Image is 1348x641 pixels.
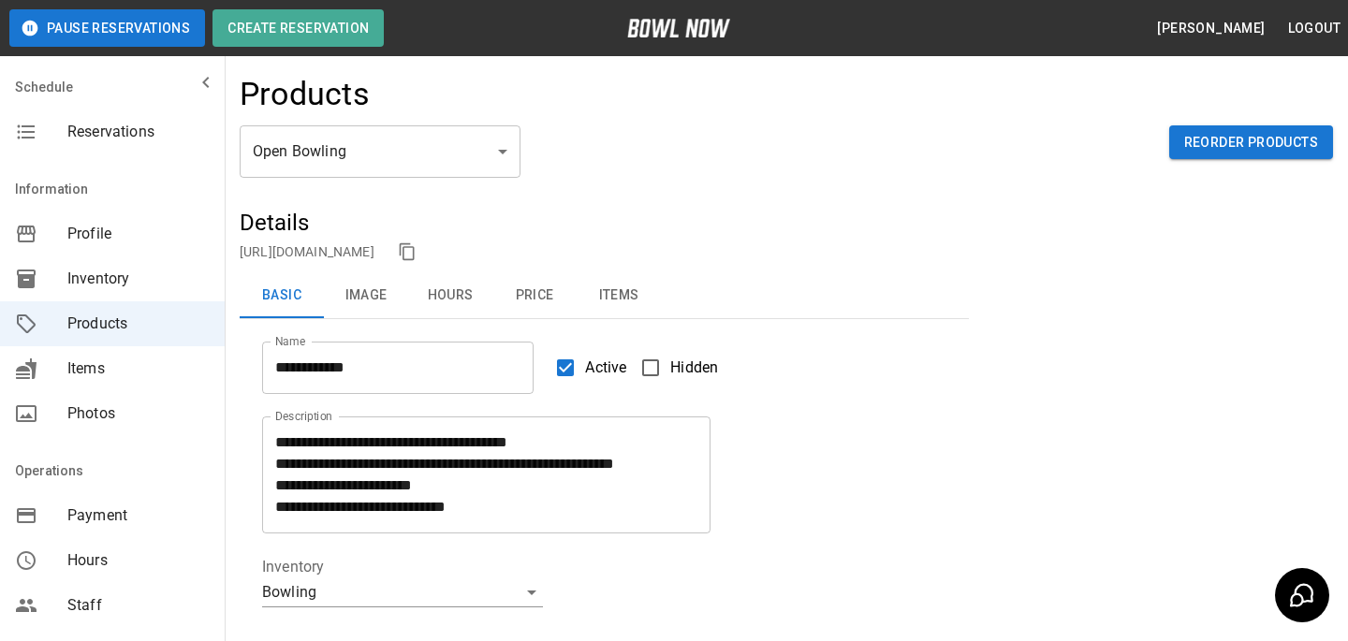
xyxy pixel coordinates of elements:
span: Inventory [67,268,210,290]
button: Items [577,273,661,318]
legend: Inventory [262,556,324,577]
span: Photos [67,402,210,425]
button: Price [492,273,577,318]
button: Hours [408,273,492,318]
span: Hours [67,549,210,572]
h4: Products [240,75,370,114]
button: Image [324,273,408,318]
span: Staff [67,594,210,617]
img: logo [627,19,730,37]
a: [URL][DOMAIN_NAME] [240,244,374,259]
button: Logout [1281,11,1348,46]
button: Create Reservation [212,9,384,47]
span: Profile [67,223,210,245]
button: copy link [393,238,421,266]
button: [PERSON_NAME] [1150,11,1272,46]
span: Hidden [670,357,718,379]
span: Reservations [67,121,210,143]
span: Active [585,357,626,379]
span: Products [67,313,210,335]
button: Reorder Products [1169,125,1333,160]
div: Open Bowling [240,125,520,178]
div: Bowling [262,577,543,607]
span: Items [67,357,210,380]
button: Basic [240,273,324,318]
label: Hidden products will not be visible to customers. You can still create and use them for bookings. [631,348,718,387]
h5: Details [240,208,969,238]
span: Payment [67,504,210,527]
div: basic tabs example [240,273,969,318]
button: Pause Reservations [9,9,205,47]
